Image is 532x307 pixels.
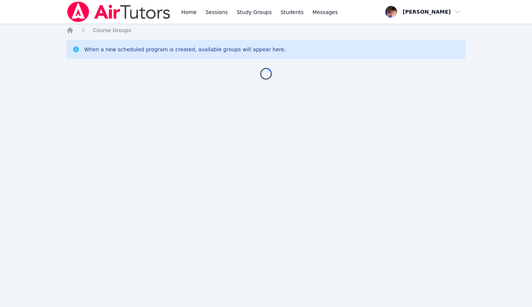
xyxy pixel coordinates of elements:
span: Course Groups [93,27,131,33]
div: When a new scheduled program is created, available groups will appear here. [84,46,286,53]
nav: Breadcrumb [66,27,466,34]
a: Course Groups [93,27,131,34]
span: Messages [312,8,338,16]
img: Air Tutors [66,1,171,22]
